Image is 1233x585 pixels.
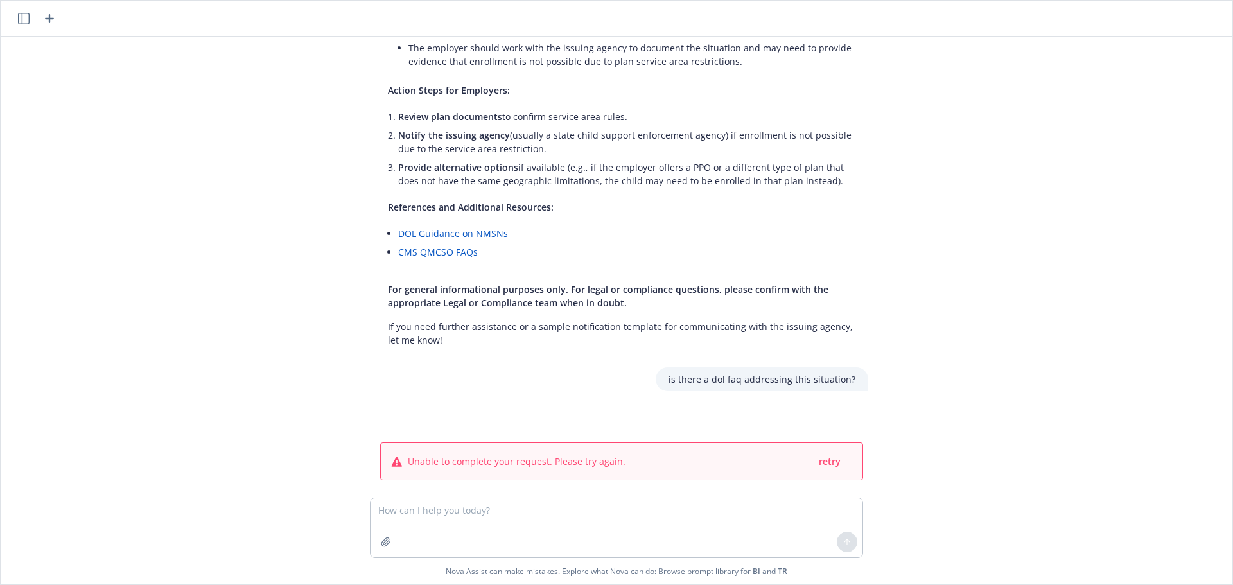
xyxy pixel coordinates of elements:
[388,283,828,309] span: For general informational purposes only. For legal or compliance questions, please confirm with t...
[778,566,787,577] a: TR
[398,158,855,190] li: if available (e.g., if the employer offers a PPO or a different type of plan that does not have t...
[408,455,625,468] span: Unable to complete your request. Please try again.
[398,129,510,141] span: Notify the issuing agency
[398,227,508,240] a: DOL Guidance on NMSNs
[818,453,842,469] button: retry
[753,566,760,577] a: BI
[398,246,478,258] a: CMS QMCSO FAQs
[408,39,855,71] li: The employer should work with the issuing agency to document the situation and may need to provid...
[446,558,787,584] span: Nova Assist can make mistakes. Explore what Nova can do: Browse prompt library for and
[398,110,502,123] span: Review plan documents
[398,107,855,126] li: to confirm service area rules.
[819,455,841,467] span: retry
[398,126,855,158] li: (usually a state child support enforcement agency) if enrollment is not possible due to the servi...
[388,320,855,347] p: If you need further assistance or a sample notification template for communicating with the issui...
[388,201,554,213] span: References and Additional Resources:
[669,372,855,386] p: is there a dol faq addressing this situation?
[398,161,518,173] span: Provide alternative options
[388,84,510,96] span: Action Steps for Employers:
